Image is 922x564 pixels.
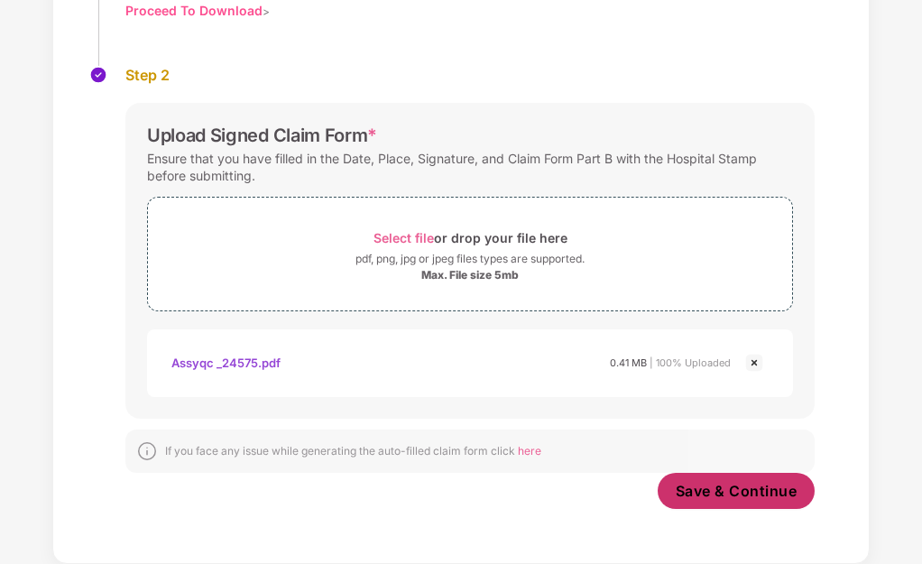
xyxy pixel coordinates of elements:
[147,125,377,146] div: Upload Signed Claim Form
[125,2,263,19] div: Proceed To Download
[676,481,798,501] span: Save & Continue
[263,5,270,18] span: >
[518,444,541,458] span: here
[743,352,765,374] img: svg+xml;base64,PHN2ZyBpZD0iQ3Jvc3MtMjR4MjQiIHhtbG5zPSJodHRwOi8vd3d3LnczLm9yZy8yMDAwL3N2ZyIgd2lkdG...
[136,440,158,462] img: svg+xml;base64,PHN2ZyBpZD0iSW5mb18tXzMyeDMyIiBkYXRhLW5hbWU9IkluZm8gLSAzMngzMiIgeG1sbnM9Imh0dHA6Ly...
[610,356,647,369] span: 0.41 MB
[373,230,434,245] span: Select file
[165,444,541,458] div: If you face any issue while generating the auto-filled claim form click
[355,250,585,268] div: pdf, png, jpg or jpeg files types are supported.
[421,268,519,282] div: Max. File size 5mb
[148,211,792,297] span: Select fileor drop your file herepdf, png, jpg or jpeg files types are supported.Max. File size 5mb
[658,473,816,509] button: Save & Continue
[650,356,731,369] span: | 100% Uploaded
[89,66,107,84] img: svg+xml;base64,PHN2ZyBpZD0iU3RlcC1Eb25lLTMyeDMyIiB4bWxucz0iaHR0cDovL3d3dy53My5vcmcvMjAwMC9zdmciIH...
[125,66,815,85] div: Step 2
[171,347,281,378] div: Assyqc _24575.pdf
[147,146,793,188] div: Ensure that you have filled in the Date, Place, Signature, and Claim Form Part B with the Hospita...
[373,226,567,250] div: or drop your file here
